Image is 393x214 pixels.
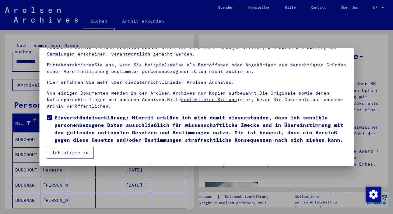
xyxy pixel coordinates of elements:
[54,114,346,144] span: Einverständniserklärung: Hiermit erkläre ich mich damit einverstanden, dass ich sensible personen...
[181,97,237,102] a: kontaktieren Sie uns
[47,79,346,86] p: Hier erfahren Sie mehr über die der Arolsen Archives.
[47,62,346,75] p: Bitte Sie uns, wenn Sie beispielsweise als Betroffener oder Angehöriger aus berechtigten Gründen ...
[47,90,346,109] p: Von einigen Dokumenten werden in den Arolsen Archives nur Kopien aufbewahrt.Die Originale sowie d...
[47,147,94,158] button: Ich stimme zu
[134,79,176,85] a: Datenrichtlinie
[366,187,381,202] img: Zustimmung ändern
[61,62,94,68] a: kontaktieren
